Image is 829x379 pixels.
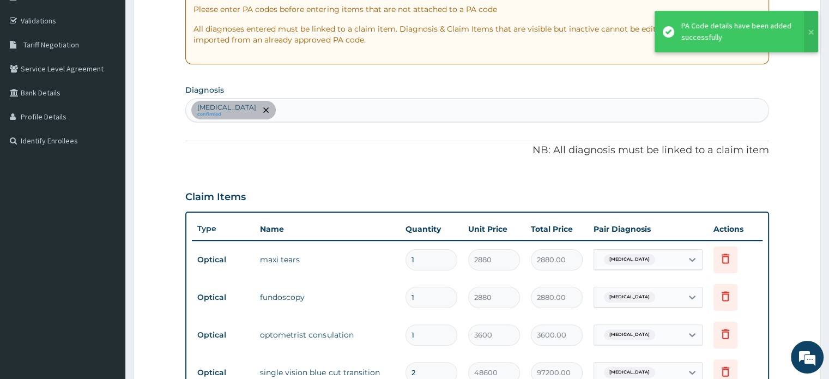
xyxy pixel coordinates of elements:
[192,325,255,345] td: Optical
[708,218,763,240] th: Actions
[23,40,79,50] span: Tariff Negotiation
[193,23,760,45] p: All diagnoses entered must be linked to a claim item. Diagnosis & Claim Items that are visible bu...
[197,112,256,117] small: confirmed
[604,292,655,303] span: [MEDICAL_DATA]
[192,250,255,270] td: Optical
[5,258,208,297] textarea: Type your message and hit 'Enter'
[261,105,271,115] span: remove selection option
[604,254,655,265] span: [MEDICAL_DATA]
[255,218,400,240] th: Name
[400,218,463,240] th: Quantity
[588,218,708,240] th: Pair Diagnosis
[179,5,205,32] div: Minimize live chat window
[193,4,760,15] p: Please enter PA codes before entering items that are not attached to a PA code
[192,219,255,239] th: Type
[255,324,400,346] td: optometrist consulation
[604,367,655,378] span: [MEDICAL_DATA]
[255,249,400,270] td: maxi tears
[20,55,44,82] img: d_794563401_company_1708531726252_794563401
[604,329,655,340] span: [MEDICAL_DATA]
[63,118,150,228] span: We're online!
[255,286,400,308] td: fundoscopy
[185,143,769,158] p: NB: All diagnosis must be linked to a claim item
[525,218,588,240] th: Total Price
[197,103,256,112] p: [MEDICAL_DATA]
[185,85,224,95] label: Diagnosis
[57,61,183,75] div: Chat with us now
[681,20,794,43] div: PA Code details have been added successfully
[463,218,525,240] th: Unit Price
[185,191,246,203] h3: Claim Items
[192,287,255,308] td: Optical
